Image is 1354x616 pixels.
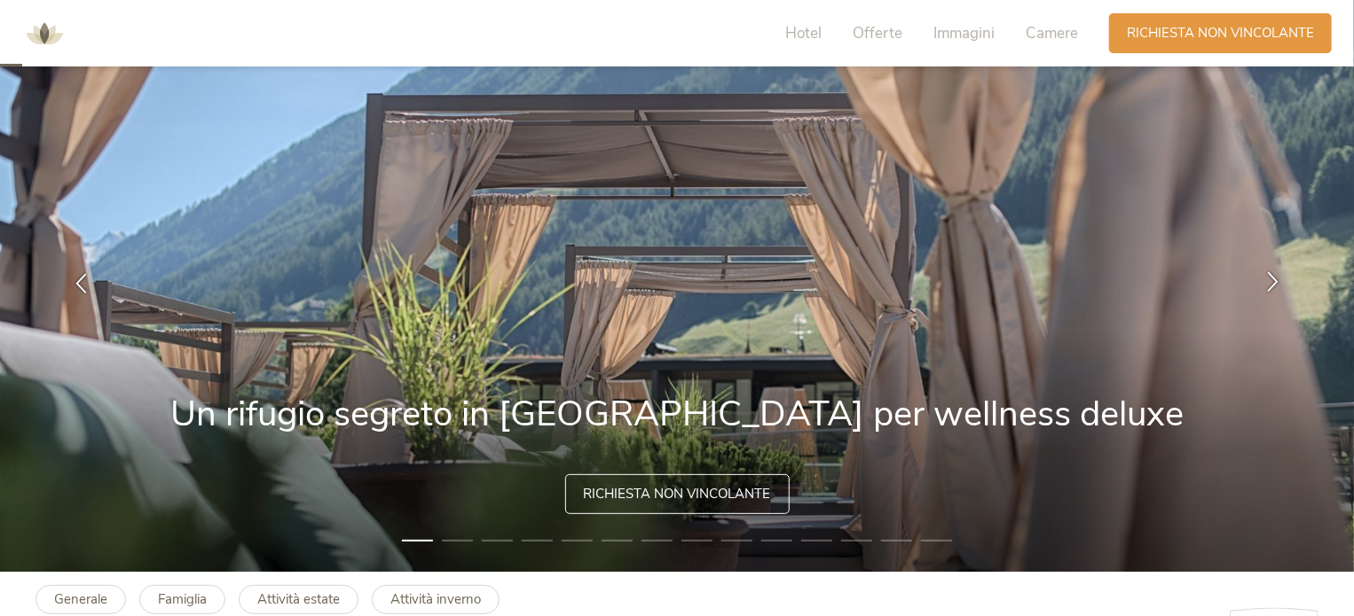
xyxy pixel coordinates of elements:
[1127,24,1314,43] span: Richiesta non vincolante
[139,585,225,614] a: Famiglia
[257,590,340,608] b: Attività estate
[1026,23,1078,43] span: Camere
[18,7,71,60] img: AMONTI & LUNARIS Wellnessresort
[18,27,71,39] a: AMONTI & LUNARIS Wellnessresort
[584,485,771,503] span: Richiesta non vincolante
[933,23,995,43] span: Immagini
[54,590,107,608] b: Generale
[390,590,481,608] b: Attività inverno
[785,23,822,43] span: Hotel
[372,585,500,614] a: Attività inverno
[239,585,358,614] a: Attività estate
[158,590,207,608] b: Famiglia
[35,585,126,614] a: Generale
[853,23,902,43] span: Offerte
